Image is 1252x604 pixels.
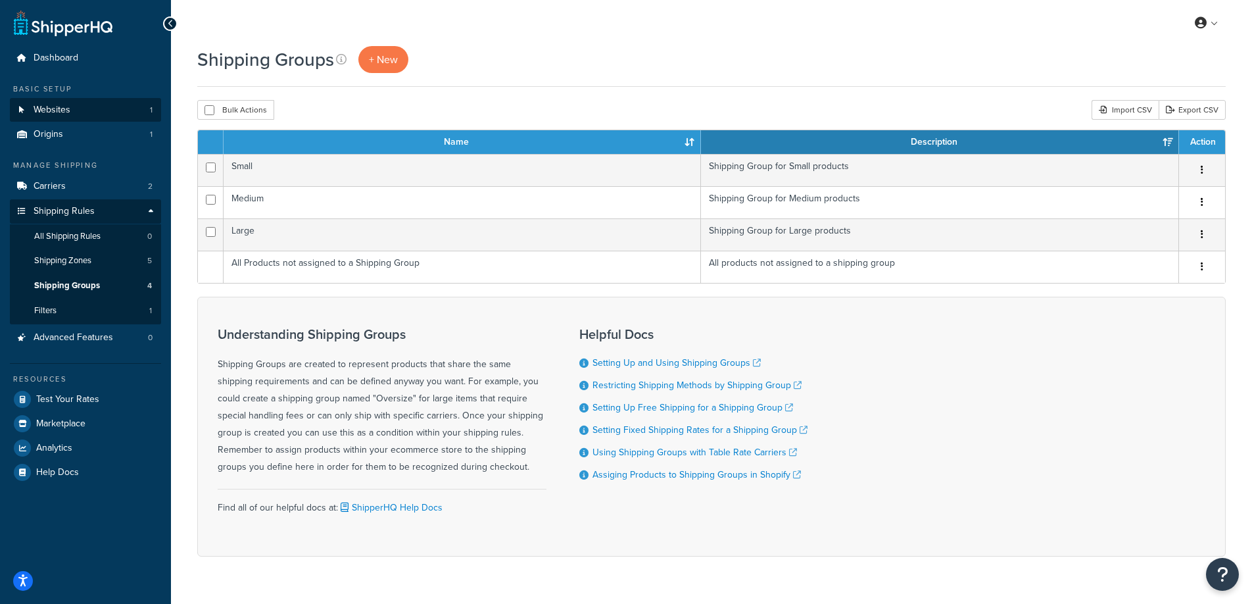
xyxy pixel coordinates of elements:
[592,356,761,370] a: Setting Up and Using Shipping Groups
[34,181,66,192] span: Carriers
[369,52,398,67] span: + New
[10,199,161,324] li: Shipping Rules
[338,501,443,515] a: ShipperHQ Help Docs
[1179,130,1225,154] th: Action
[147,280,152,291] span: 4
[10,174,161,199] li: Carriers
[10,326,161,350] a: Advanced Features 0
[224,154,701,186] td: Small
[36,443,72,454] span: Analytics
[701,130,1179,154] th: Description: activate to sort column ascending
[10,299,161,323] a: Filters 1
[34,255,91,266] span: Shipping Zones
[218,327,546,476] div: Shipping Groups are created to represent products that share the same shipping requirements and c...
[10,274,161,298] a: Shipping Groups 4
[10,326,161,350] li: Advanced Features
[34,305,57,316] span: Filters
[10,98,161,122] li: Websites
[701,154,1179,186] td: Shipping Group for Small products
[10,122,161,147] li: Origins
[701,186,1179,218] td: Shipping Group for Medium products
[148,181,153,192] span: 2
[218,327,546,341] h3: Understanding Shipping Groups
[197,100,274,120] button: Bulk Actions
[10,174,161,199] a: Carriers 2
[358,46,408,73] a: + New
[701,251,1179,283] td: All products not assigned to a shipping group
[224,251,701,283] td: All Products not assigned to a Shipping Group
[150,129,153,140] span: 1
[10,299,161,323] li: Filters
[579,327,807,341] h3: Helpful Docs
[10,224,161,249] li: All Shipping Rules
[10,224,161,249] a: All Shipping Rules 0
[34,280,100,291] span: Shipping Groups
[592,468,801,482] a: Assiging Products to Shipping Groups in Shopify
[10,412,161,436] a: Marketplace
[1092,100,1159,120] div: Import CSV
[592,378,802,392] a: Restricting Shipping Methods by Shipping Group
[34,206,95,217] span: Shipping Rules
[592,423,807,437] a: Setting Fixed Shipping Rates for a Shipping Group
[10,84,161,95] div: Basic Setup
[147,255,152,266] span: 5
[36,418,85,430] span: Marketplace
[34,332,113,343] span: Advanced Features
[1206,558,1239,591] button: Open Resource Center
[10,436,161,460] a: Analytics
[34,105,70,116] span: Websites
[10,249,161,273] a: Shipping Zones 5
[34,129,63,140] span: Origins
[224,186,701,218] td: Medium
[10,461,161,484] a: Help Docs
[10,374,161,385] div: Resources
[218,489,546,516] div: Find all of our helpful docs at:
[592,445,797,459] a: Using Shipping Groups with Table Rate Carriers
[10,160,161,171] div: Manage Shipping
[150,105,153,116] span: 1
[36,394,99,405] span: Test Your Rates
[1159,100,1226,120] a: Export CSV
[34,231,101,242] span: All Shipping Rules
[36,467,79,478] span: Help Docs
[10,46,161,70] a: Dashboard
[10,199,161,224] a: Shipping Rules
[701,218,1179,251] td: Shipping Group for Large products
[10,274,161,298] li: Shipping Groups
[10,249,161,273] li: Shipping Zones
[14,10,112,36] a: ShipperHQ Home
[197,47,334,72] h1: Shipping Groups
[10,388,161,411] a: Test Your Rates
[592,401,793,415] a: Setting Up Free Shipping for a Shipping Group
[10,122,161,147] a: Origins 1
[147,231,152,242] span: 0
[224,130,701,154] th: Name: activate to sort column ascending
[149,305,152,316] span: 1
[148,332,153,343] span: 0
[224,218,701,251] td: Large
[10,98,161,122] a: Websites 1
[34,53,78,64] span: Dashboard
